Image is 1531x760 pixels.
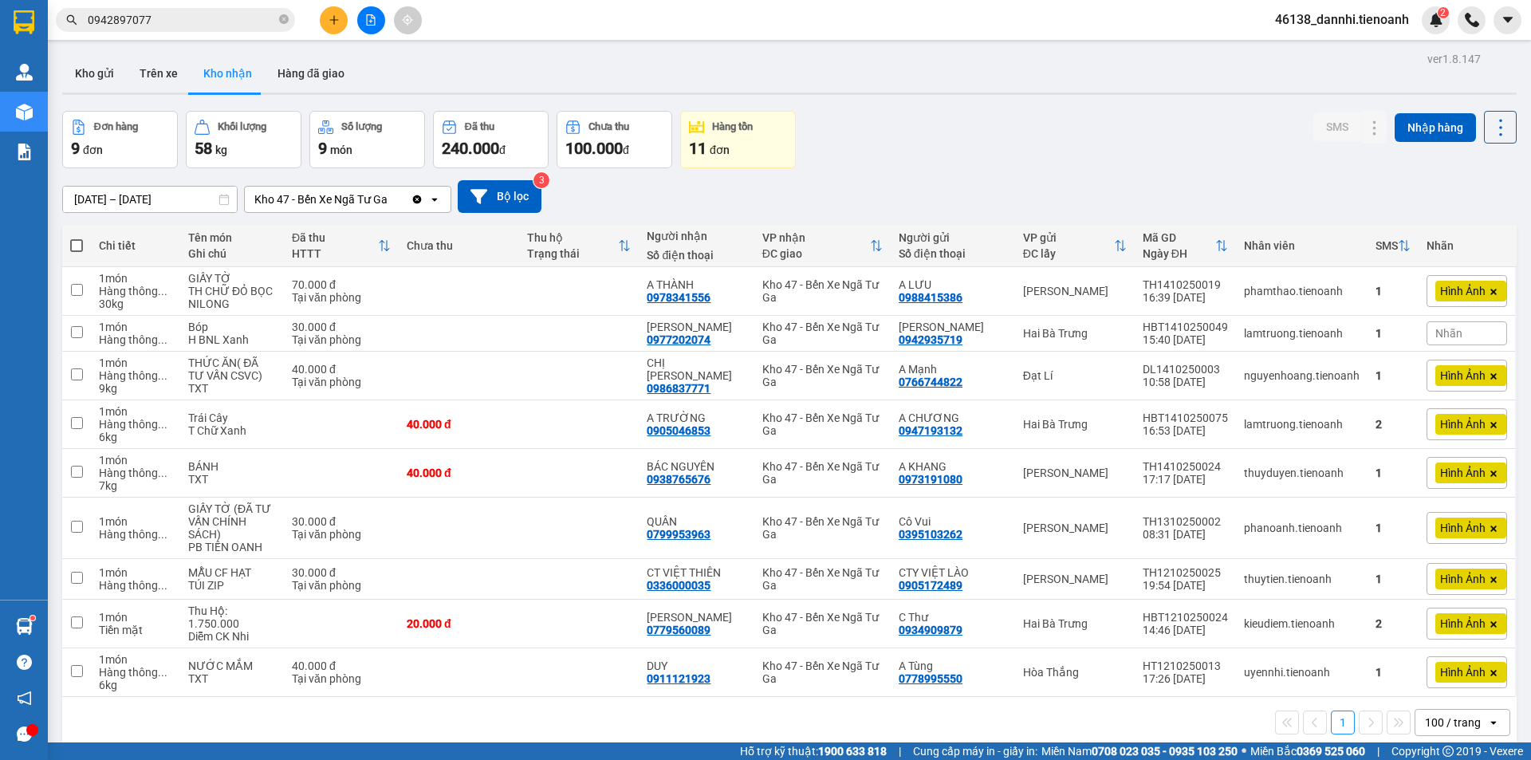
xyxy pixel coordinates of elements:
[762,460,883,486] div: Kho 47 - Bến Xe Ngã Tư Ga
[1023,522,1127,534] div: [PERSON_NAME]
[689,139,706,158] span: 11
[99,356,172,369] div: 1 món
[158,666,167,679] span: ...
[588,121,629,132] div: Chưa thu
[1143,363,1228,376] div: DL1410250003
[1023,573,1127,585] div: [PERSON_NAME]
[188,321,276,333] div: Bóp
[16,104,33,120] img: warehouse-icon
[1435,327,1462,340] span: Nhãn
[647,515,746,528] div: QUÂN
[647,356,746,382] div: CHỊ HÀ
[99,431,172,443] div: 6 kg
[1143,672,1228,685] div: 17:26 [DATE]
[292,579,391,592] div: Tại văn phòng
[158,333,167,346] span: ...
[188,247,276,260] div: Ghi chú
[279,13,289,28] span: close-circle
[292,376,391,388] div: Tại văn phòng
[407,617,511,630] div: 20.000 đ
[710,144,730,156] span: đơn
[899,611,1007,624] div: C Thư
[292,660,391,672] div: 40.000 đ
[818,745,887,758] strong: 1900 633 818
[647,566,746,579] div: CT VIỆT THIÊN
[1297,745,1365,758] strong: 0369 525 060
[1244,239,1360,252] div: Nhân viên
[99,611,172,624] div: 1 món
[1425,715,1481,730] div: 100 / trang
[292,333,391,346] div: Tại văn phòng
[16,144,33,160] img: solution-icon
[899,231,1007,244] div: Người gửi
[318,139,327,158] span: 9
[1376,418,1411,431] div: 2
[1023,285,1127,297] div: [PERSON_NAME]
[158,528,167,541] span: ...
[292,363,391,376] div: 40.000 đ
[292,231,378,244] div: Đã thu
[433,111,549,168] button: Đã thu240.000đ
[1487,716,1500,729] svg: open
[899,291,962,304] div: 0988415386
[99,467,172,479] div: Hàng thông thường
[762,278,883,304] div: Kho 47 - Bến Xe Ngã Tư Ga
[188,566,276,579] div: MẪU CF HẠT
[565,139,623,158] span: 100.000
[99,528,172,541] div: Hàng thông thường
[99,239,172,252] div: Chi tiết
[762,321,883,346] div: Kho 47 - Bến Xe Ngã Tư Ga
[88,11,276,29] input: Tìm tên, số ĐT hoặc mã đơn
[99,272,172,285] div: 1 món
[292,672,391,685] div: Tại văn phòng
[94,121,138,132] div: Đơn hàng
[99,624,172,636] div: Tiền mặt
[411,193,423,206] svg: Clear value
[99,382,172,395] div: 9 kg
[1244,327,1360,340] div: lamtruong.tienoanh
[1368,225,1419,267] th: Toggle SortBy
[1143,515,1228,528] div: TH1310250002
[99,653,172,666] div: 1 món
[1143,566,1228,579] div: TH1210250025
[1440,466,1486,480] span: Hình Ảnh
[402,14,413,26] span: aim
[647,624,710,636] div: 0779560089
[99,479,172,492] div: 7 kg
[309,111,425,168] button: Số lượng9món
[1427,50,1481,68] div: ver 1.8.147
[188,424,276,437] div: T Chữ Xanh
[30,616,35,620] sup: 1
[1427,239,1507,252] div: Nhãn
[341,121,382,132] div: Số lượng
[1440,7,1446,18] span: 2
[158,579,167,592] span: ...
[14,10,34,34] img: logo-vxr
[1376,573,1411,585] div: 1
[1143,247,1215,260] div: Ngày ĐH
[680,111,796,168] button: Hàng tồn11đơn
[1244,285,1360,297] div: phamthao.tienoanh
[1023,467,1127,479] div: [PERSON_NAME]
[899,247,1007,260] div: Số điện thoại
[762,515,883,541] div: Kho 47 - Bến Xe Ngã Tư Ga
[99,454,172,467] div: 1 món
[1440,368,1486,383] span: Hình Ảnh
[899,278,1007,291] div: A LƯU
[533,172,549,188] sup: 3
[647,249,746,262] div: Số điện thoại
[647,333,710,346] div: 0977202074
[99,566,172,579] div: 1 món
[1376,467,1411,479] div: 1
[83,144,103,156] span: đơn
[647,278,746,291] div: A THÀNH
[762,412,883,437] div: Kho 47 - Bến Xe Ngã Tư Ga
[1376,522,1411,534] div: 1
[762,363,883,388] div: Kho 47 - Bến Xe Ngã Tư Ga
[1440,417,1486,431] span: Hình Ảnh
[99,369,172,382] div: Hàng thông thường
[292,291,391,304] div: Tại văn phòng
[647,230,746,242] div: Người nhận
[1244,666,1360,679] div: uyennhi.tienoanh
[158,369,167,382] span: ...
